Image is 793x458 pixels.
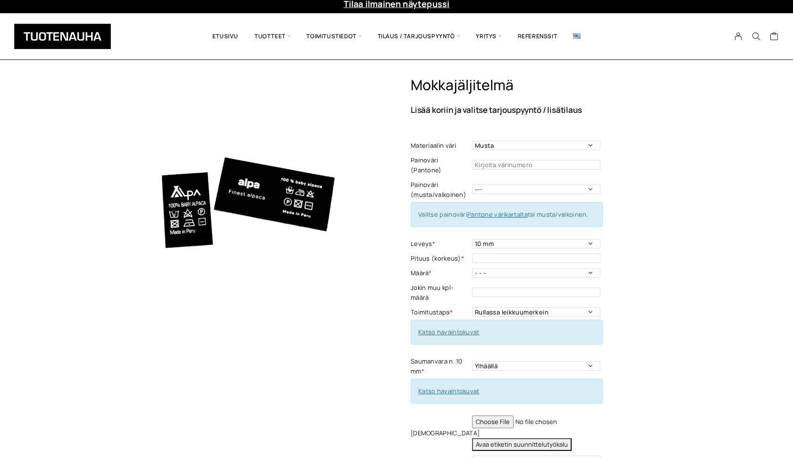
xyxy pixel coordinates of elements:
label: Painoväri (musta/valkoinen) [411,180,470,200]
a: Etusivu [204,20,246,52]
img: English [573,34,581,39]
span: Valitse painoväri tai musta/valkoinen. [418,210,588,219]
label: Materiaalin väri [411,141,470,151]
a: My Account [729,32,748,41]
input: Kirjoita värinumero [472,160,600,170]
p: Lisää koriin ja valitse tarjouspyyntö / lisätilaus [411,106,673,114]
h1: Mokkajäljitelmä [411,76,673,94]
a: Referenssit [510,20,565,52]
a: Katso havaintokuvat [418,387,480,395]
span: Tuotteet [246,20,298,52]
a: Katso havaintokuvat [418,328,480,336]
label: Painoväri (Pantone) [411,155,470,175]
label: Saumanvara n. 10 mm [411,356,470,376]
label: [DEMOGRAPHIC_DATA] [411,428,470,438]
label: Määrä [411,268,470,278]
span: Yritys [468,20,509,52]
span: Tilaus / Tarjouspyyntö [370,20,468,52]
label: Jokin muu kpl-määrä [411,283,470,303]
a: Pantone värikartalta [467,210,528,219]
button: Search [747,32,765,41]
button: Avaa etiketin suunnittelutyökalu [472,438,572,451]
label: Leveys [411,239,470,249]
span: Toimitustiedot [298,20,369,52]
img: Mokkajäljitelmä [120,76,371,327]
label: Pituus (korkeus) [411,254,470,263]
label: Toimitustapa [411,307,470,317]
a: Cart [770,32,779,43]
img: Tuotenauha Oy [14,24,111,49]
